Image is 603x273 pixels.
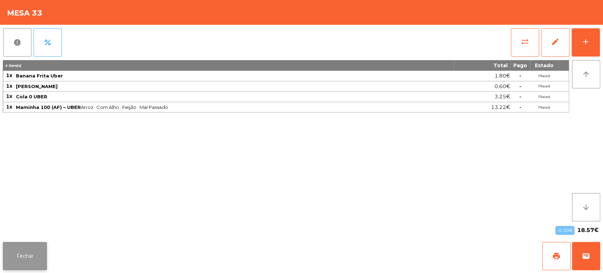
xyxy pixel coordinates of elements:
span: percent [43,38,52,47]
button: print [542,242,571,270]
div: -0.30€ [555,226,574,235]
span: - [519,83,521,89]
span: 4 item(s) [5,63,21,68]
span: 0.60€ [495,82,510,91]
span: edit [551,37,560,46]
button: edit [541,28,569,57]
span: Maminha 100 (AF) – UBER [16,104,81,110]
span: sync_alt [521,37,529,46]
span: 3.25€ [495,92,510,101]
td: Placed [530,81,558,92]
span: report [13,38,22,47]
i: arrow_upward [582,70,590,79]
span: Banana Frita Uber [16,73,63,79]
button: percent [34,28,62,57]
button: sync_alt [511,28,539,57]
span: 1x [6,93,12,99]
span: 1x [6,83,12,89]
th: Pago [510,60,530,71]
button: arrow_downward [572,193,600,221]
span: [PERSON_NAME] [16,83,58,89]
button: wallet [572,242,600,270]
span: 1x [6,104,12,110]
span: print [552,252,561,260]
i: arrow_downward [582,203,590,211]
td: Placed [530,92,558,102]
span: 1x [6,72,12,79]
th: Estado [530,60,558,71]
td: Placed [530,102,558,113]
h4: Mesa 33 [7,8,42,18]
span: wallet [582,252,590,260]
span: - [519,72,521,79]
span: 1.80€ [495,71,510,81]
button: add [572,28,600,57]
div: add [581,37,590,46]
span: 13.22€ [491,103,510,112]
span: 18.57€ [577,225,599,236]
td: Placed [530,71,558,81]
span: - [519,93,521,100]
button: Fechar [3,242,47,270]
button: report [3,28,31,57]
span: Cola 0 UBER [16,94,47,99]
span: Arroz · Com Alho · Feijão · Mal Passado [16,104,453,110]
th: Total [454,60,510,71]
button: arrow_upward [572,60,600,88]
span: - [519,104,521,110]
